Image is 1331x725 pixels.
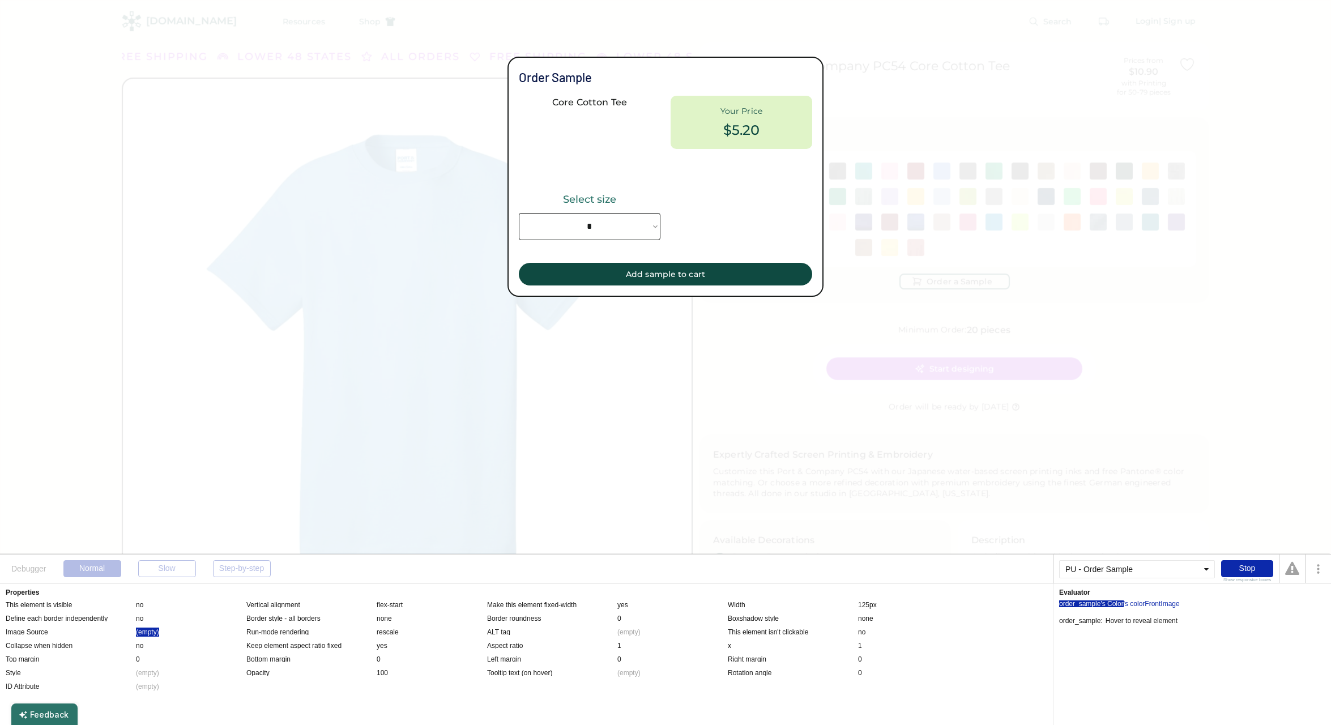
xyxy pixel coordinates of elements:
div: order_sample [1059,600,1100,607]
div: 0 [858,668,862,677]
div: Image Source [6,628,136,635]
div: Style [6,668,136,676]
div: Define each border independently [6,614,136,621]
div: Select size [563,194,616,206]
div: no [136,641,143,650]
div: yes [617,600,628,609]
div: 0 [136,655,140,664]
div: 0 [858,655,862,664]
div: Your Price [720,106,763,117]
div: (empty) [136,628,159,637]
div: This element isn't clickable [728,628,858,635]
div: This element is visible [6,600,136,608]
div: Collapse when hidden [6,641,136,649]
div: x [728,641,858,649]
div: Hover to reveal element [1106,617,1178,624]
div: $5.20 [723,122,760,139]
div: Tooltip text (on hover) [487,668,617,676]
div: flex-start [377,600,403,609]
div: none [377,614,392,623]
button: Add sample to cart [519,263,812,285]
div: (empty) [617,628,641,637]
h2: Order Sample [519,68,592,87]
div: Top margin [6,655,136,662]
img: yH5BAEAAAAALAAAAAABAAEAAAIBRAA7 [519,116,590,187]
div: ALT tag [487,628,617,635]
div: Bottom margin [246,655,377,662]
div: ID Attribute [6,682,136,689]
div: 's Color [1100,600,1123,607]
div: 's colorFrontImage [1124,600,1180,607]
div: Show responsive boxes [1221,578,1273,582]
div: none [858,614,873,623]
div: Border style - all borders [246,614,377,621]
div: Make this element fixed-width [487,600,617,608]
div: (empty) [617,668,641,677]
div: no [136,614,143,623]
div: Core Cotton Tee [519,96,660,109]
div: 0 [617,614,621,623]
div: no [858,628,865,637]
div: Properties [6,589,1047,596]
div: Run-mode rendering [246,628,377,635]
div: rescale [377,628,399,637]
div: Boxshadow style [728,614,858,621]
div: PU - Order Sample [1059,560,1215,578]
div: Rotation angle [728,668,858,676]
div: order_sample: [1059,617,1103,624]
div: yes [377,641,387,650]
div: no [136,600,143,609]
div: 1 [858,641,862,650]
div: Right margin [728,655,858,662]
div: Aspect ratio [487,641,617,649]
div: Border roundness [487,614,617,621]
div: Left margin [487,655,617,662]
img: yH5BAEAAAAALAAAAAABAAEAAAIBRAA7 [590,116,660,187]
div: Evaluator [1059,589,1090,596]
div: 125px [858,600,877,609]
div: Width [728,600,858,608]
div: (empty) [136,682,159,691]
div: Stop [1221,560,1273,577]
div: Vertical alignment [246,600,377,608]
div: 1 [617,641,621,650]
div: Keep element aspect ratio fixed [246,641,377,649]
div: Opacity [246,668,377,676]
div: 0 [377,655,381,664]
div: 0 [617,655,621,664]
div: (empty) [136,668,159,677]
div: 100 [377,668,388,677]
